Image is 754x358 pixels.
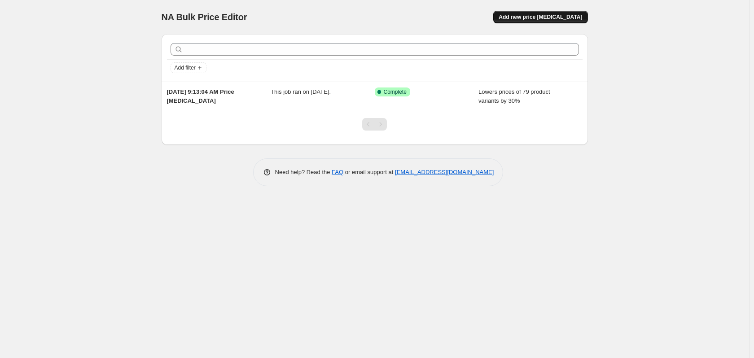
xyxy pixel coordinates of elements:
[332,169,343,175] a: FAQ
[384,88,407,96] span: Complete
[271,88,331,95] span: This job ran on [DATE].
[478,88,550,104] span: Lowers prices of 79 product variants by 30%
[362,118,387,131] nav: Pagination
[162,12,247,22] span: NA Bulk Price Editor
[499,13,582,21] span: Add new price [MEDICAL_DATA]
[167,88,234,104] span: [DATE] 9:13:04 AM Price [MEDICAL_DATA]
[171,62,206,73] button: Add filter
[275,169,332,175] span: Need help? Read the
[175,64,196,71] span: Add filter
[343,169,395,175] span: or email support at
[493,11,587,23] button: Add new price [MEDICAL_DATA]
[395,169,494,175] a: [EMAIL_ADDRESS][DOMAIN_NAME]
